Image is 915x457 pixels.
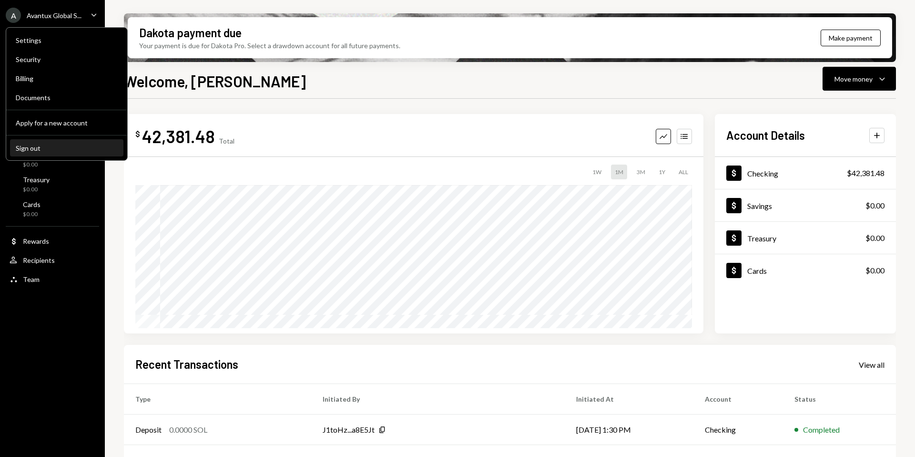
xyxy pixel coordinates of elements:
div: A [6,8,21,23]
h2: Account Details [726,127,805,143]
a: Documents [10,89,123,106]
a: Team [6,270,99,288]
div: 0.0000 SOL [169,424,207,436]
div: 3M [633,165,649,179]
h1: Welcome, [PERSON_NAME] [124,72,306,91]
div: Recipients [23,256,55,264]
div: Security [16,55,118,63]
div: J1toHz...a8E5Jt [323,424,375,436]
a: View all [859,359,884,370]
a: Cards$0.00 [715,254,896,286]
div: 42,381.48 [142,125,215,147]
div: ALL [675,165,692,179]
div: 1Y [655,165,669,179]
div: Cards [747,266,767,275]
div: Checking [747,169,778,178]
a: Recipients [6,251,99,269]
div: Sign out [16,144,118,152]
div: Team [23,275,40,283]
div: $ [135,129,140,139]
button: Apply for a new account [10,114,123,132]
th: Type [124,384,311,415]
a: Rewards [6,232,99,249]
div: Cards [23,200,41,208]
td: [DATE] 1:30 PM [565,415,693,445]
div: Apply for a new account [16,119,118,127]
a: Cards$0.00 [6,197,99,220]
a: Security [10,51,123,68]
a: Savings$0.00 [715,189,896,221]
div: Settings [16,36,118,44]
div: Documents [16,93,118,102]
div: $0.00 [23,210,41,218]
div: $0.00 [865,232,884,244]
th: Initiated By [311,384,565,415]
th: Initiated At [565,384,693,415]
div: 1M [611,165,627,179]
div: Billing [16,74,118,83]
button: Sign out [10,140,123,157]
a: Treasury$0.00 [6,173,99,196]
div: $42,381.48 [847,167,884,179]
div: $0.00 [865,265,884,276]
a: Billing [10,70,123,87]
div: Avantux Global S... [27,11,81,20]
td: Checking [693,415,783,445]
div: Move money [834,74,873,84]
div: View all [859,360,884,370]
div: Deposit [135,424,162,436]
h2: Recent Transactions [135,356,238,372]
div: 1W [589,165,605,179]
div: $0.00 [23,186,50,194]
div: Dakota payment due [139,25,242,41]
div: Completed [803,424,840,436]
th: Account [693,384,783,415]
button: Make payment [821,30,881,46]
div: $0.00 [23,161,46,169]
div: Total [219,137,234,145]
div: Savings [747,201,772,210]
a: Settings [10,31,123,49]
div: Your payment is due for Dakota Pro. Select a drawdown account for all future payments. [139,41,400,51]
th: Status [783,384,896,415]
div: Rewards [23,237,49,245]
a: Checking$42,381.48 [715,157,896,189]
a: Treasury$0.00 [715,222,896,254]
div: $0.00 [865,200,884,211]
button: Move money [823,67,896,91]
div: Treasury [747,234,776,243]
div: Treasury [23,176,50,184]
